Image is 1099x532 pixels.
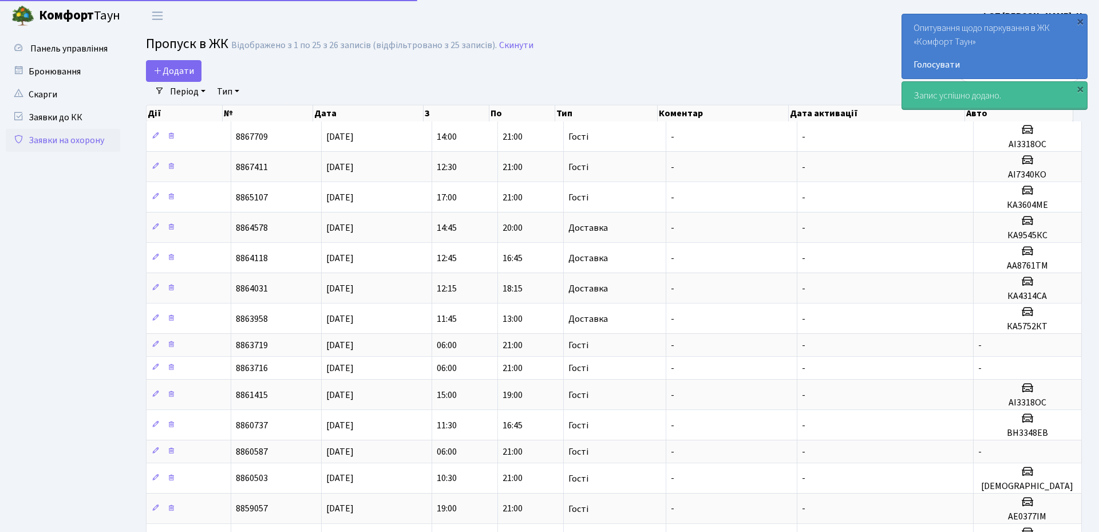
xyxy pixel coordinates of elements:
th: Дата [313,105,424,121]
span: 19:00 [437,503,457,515]
span: Доставка [568,254,608,263]
span: [DATE] [326,446,354,458]
span: Гості [568,341,588,350]
span: - [671,472,674,485]
span: 8859057 [236,503,268,515]
span: Доставка [568,314,608,324]
b: Комфорт [39,6,94,25]
a: Тип [212,82,244,101]
span: - [671,419,674,432]
span: 10:30 [437,472,457,485]
a: Період [165,82,210,101]
span: 21:00 [503,446,523,458]
span: 8860587 [236,446,268,458]
h5: [DEMOGRAPHIC_DATA] [978,481,1077,492]
span: 21:00 [503,472,523,485]
span: 8864031 [236,282,268,295]
span: 8860503 [236,472,268,485]
span: - [802,389,805,401]
span: Додати [153,65,194,77]
span: - [802,161,805,174]
span: 06:00 [437,446,457,458]
span: [DATE] [326,222,354,234]
a: Панель управління [6,37,120,60]
span: - [802,222,805,234]
span: [DATE] [326,339,354,352]
span: 21:00 [503,339,523,352]
h5: АІ7340КО [978,170,1077,180]
span: - [671,503,674,515]
th: Дії [147,105,223,121]
span: 06:00 [437,339,457,352]
span: [DATE] [326,362,354,375]
span: [DATE] [326,282,354,295]
span: [DATE] [326,313,354,325]
h5: АІ3318ОС [978,139,1077,150]
span: 13:00 [503,313,523,325]
span: - [802,362,805,375]
span: Гості [568,364,588,373]
span: - [671,252,674,265]
span: - [978,446,982,458]
span: - [802,252,805,265]
div: × [1074,15,1086,27]
a: Голосувати [914,58,1076,72]
span: 8867411 [236,161,268,174]
span: - [802,191,805,204]
span: 8863719 [236,339,268,352]
a: Скинути [499,40,533,51]
span: - [802,339,805,352]
span: 12:15 [437,282,457,295]
span: 16:45 [503,419,523,432]
span: [DATE] [326,419,354,432]
span: - [978,362,982,375]
a: Заявки до КК [6,106,120,129]
span: [DATE] [326,131,354,143]
span: - [671,131,674,143]
span: 21:00 [503,191,523,204]
a: ФОП [PERSON_NAME]. Н. [981,9,1085,23]
span: 8863958 [236,313,268,325]
span: Панель управління [30,42,108,55]
span: 8864578 [236,222,268,234]
span: 8861415 [236,389,268,401]
span: - [671,222,674,234]
th: Дата активації [789,105,965,121]
span: [DATE] [326,389,354,401]
span: 8865107 [236,191,268,204]
span: Гості [568,163,588,172]
span: Гості [568,391,588,400]
span: 12:30 [437,161,457,174]
span: - [671,161,674,174]
span: - [671,362,674,375]
th: По [489,105,555,121]
span: - [802,472,805,485]
span: 18:15 [503,282,523,295]
h5: АІ3318ОС [978,397,1077,408]
span: 14:45 [437,222,457,234]
span: [DATE] [326,252,354,265]
span: - [802,446,805,458]
span: - [802,313,805,325]
button: Переключити навігацію [143,6,172,25]
span: 15:00 [437,389,457,401]
span: Гості [568,193,588,202]
span: 16:45 [503,252,523,265]
th: № [223,105,313,121]
span: 11:30 [437,419,457,432]
div: Запис успішно додано. [902,82,1087,109]
span: 21:00 [503,362,523,375]
span: - [802,419,805,432]
th: Коментар [658,105,789,121]
span: 21:00 [503,503,523,515]
img: logo.png [11,5,34,27]
h5: АЕ0377ІМ [978,511,1077,522]
span: Таун [39,6,120,26]
span: 20:00 [503,222,523,234]
span: Гості [568,447,588,456]
span: Гості [568,474,588,483]
b: ФОП [PERSON_NAME]. Н. [981,10,1085,22]
a: Бронювання [6,60,120,83]
a: Скарги [6,83,120,106]
h5: ВН3348ЕВ [978,428,1077,439]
